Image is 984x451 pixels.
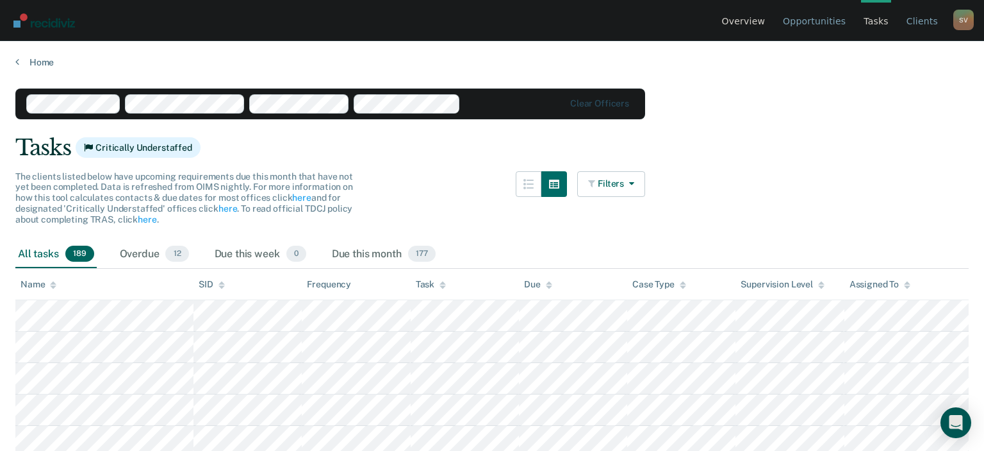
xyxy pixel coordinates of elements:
[117,241,192,269] div: Overdue12
[953,10,974,30] div: S V
[199,279,225,290] div: SID
[524,279,552,290] div: Due
[138,214,156,225] a: here
[416,279,446,290] div: Task
[570,98,629,109] div: Clear officers
[286,246,306,262] span: 0
[632,279,686,290] div: Case Type
[15,171,353,225] span: The clients listed below have upcoming requirements due this month that have not yet been complet...
[408,246,436,262] span: 177
[307,279,351,290] div: Frequency
[577,171,645,197] button: Filters
[953,10,974,30] button: Profile dropdown button
[15,56,969,68] a: Home
[13,13,75,28] img: Recidiviz
[940,407,971,438] div: Open Intercom Messenger
[76,137,201,158] span: Critically Understaffed
[20,279,56,290] div: Name
[15,241,97,269] div: All tasks189
[165,246,188,262] span: 12
[212,241,309,269] div: Due this week0
[65,246,94,262] span: 189
[329,241,438,269] div: Due this month177
[741,279,824,290] div: Supervision Level
[218,203,237,214] a: here
[15,135,969,161] div: Tasks
[292,192,311,203] a: here
[849,279,910,290] div: Assigned To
